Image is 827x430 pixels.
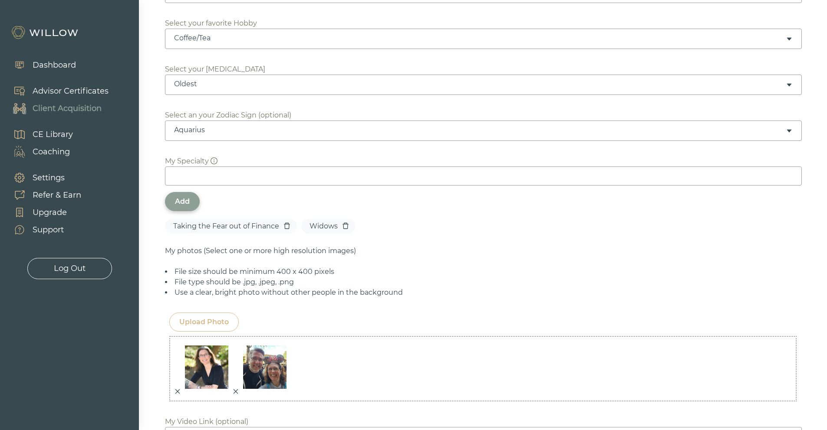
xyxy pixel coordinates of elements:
div: My Video Link (optional) [165,417,248,427]
div: Select your [MEDICAL_DATA] [165,64,265,75]
span: My Specialty [165,157,217,165]
img: Willow [11,26,80,39]
span: caret-down [786,36,793,42]
div: Oldest [174,79,786,89]
img: Uploaded Image [239,341,291,393]
li: File type should be .jpg, .jpeg, .png [165,277,801,287]
a: Coaching [4,143,73,160]
div: Add [175,196,190,207]
div: Settings [33,172,65,184]
div: Coffee/Tea [174,33,786,43]
span: caret-down [786,127,793,134]
li: Use a clear, bright photo without other people in the background [165,287,801,298]
a: Upgrade [4,204,81,221]
div: Client Acquisition [33,103,102,114]
img: Uploaded Image [181,341,233,393]
a: Settings [4,169,81,186]
span: info-circle [211,157,217,164]
div: Log Out [54,263,86,274]
div: Advisor Certificates [33,85,109,97]
a: Dashboard [4,56,76,74]
div: Refer & Earn [33,189,81,201]
div: Support [33,224,64,236]
span: delete [283,222,290,229]
div: Dashboard [33,59,76,71]
div: Widows [308,221,338,231]
a: CE Library [4,126,73,143]
div: Select your favorite Hobby [165,18,257,29]
a: Client Acquisition [4,100,109,117]
div: My photos (Select one or more high resolution images) [165,246,801,256]
div: Upgrade [33,207,67,218]
li: File size should be minimum 400 x 400 pixels [165,267,801,277]
span: delete [342,222,349,229]
div: Aquarius [174,125,786,135]
div: Taking the Fear out of Finance [171,221,279,231]
a: Refer & Earn [4,186,81,204]
span: caret-down [786,81,793,88]
div: Select an your Zodiac Sign (optional) [165,110,291,121]
a: Advisor Certificates [4,82,109,100]
div: CE Library [33,129,73,140]
div: Upload Photo [179,317,229,327]
span: close [175,388,181,394]
span: close [233,388,239,394]
div: Coaching [33,146,70,158]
